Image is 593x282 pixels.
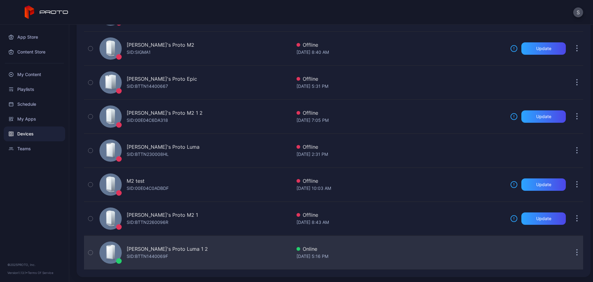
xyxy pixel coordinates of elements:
a: My Content [4,67,65,82]
a: Terms Of Service [28,271,53,275]
div: SID: 00E04C0ADBDF [127,185,169,192]
div: SID: BTTN230008HL [127,151,169,158]
div: [DATE] 5:31 PM [296,83,505,90]
a: Content Store [4,45,65,59]
div: [DATE] 10:03 AM [296,185,505,192]
div: [PERSON_NAME]'s Proto Luma 1 2 [127,245,208,253]
div: Update [536,182,551,187]
div: Offline [296,41,505,49]
div: [PERSON_NAME]'s Proto Epic [127,75,197,83]
div: [PERSON_NAME]'s Proto M2 1 2 [127,109,203,117]
div: Update [536,216,551,221]
div: SID: BTTN2260096R [127,219,168,226]
div: Offline [296,143,505,151]
div: [DATE] 8:43 AM [296,219,505,226]
div: SID: SIGMA1 [127,49,151,56]
div: [DATE] 2:31 PM [296,151,505,158]
a: Devices [4,126,65,141]
div: SID: 00E04C6DA318 [127,117,168,124]
button: Update [521,110,566,123]
button: Update [521,42,566,55]
button: Update [521,212,566,225]
div: [DATE] 7:05 PM [296,117,505,124]
a: Teams [4,141,65,156]
div: Online [296,245,505,253]
div: [PERSON_NAME]'s Proto M2 [127,41,194,49]
div: Offline [296,75,505,83]
a: App Store [4,30,65,45]
div: Offline [296,109,505,117]
div: M2 test [127,177,145,185]
button: S [573,7,583,17]
div: SID: BTTN14400667 [127,83,168,90]
div: Offline [296,211,505,219]
div: [PERSON_NAME]'s Proto Luma [127,143,200,151]
div: Offline [296,177,505,185]
span: Version 1.13.1 • [7,271,28,275]
div: [DATE] 5:16 PM [296,253,505,260]
div: [DATE] 8:40 AM [296,49,505,56]
div: SID: BTTN1440069F [127,253,168,260]
div: © 2025 PROTO, Inc. [7,262,61,267]
button: Update [521,178,566,191]
a: My Apps [4,112,65,126]
div: [PERSON_NAME]'s Proto M2 1 [127,211,198,219]
div: Update [536,114,551,119]
div: Update [536,46,551,51]
a: Playlists [4,82,65,97]
a: Schedule [4,97,65,112]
